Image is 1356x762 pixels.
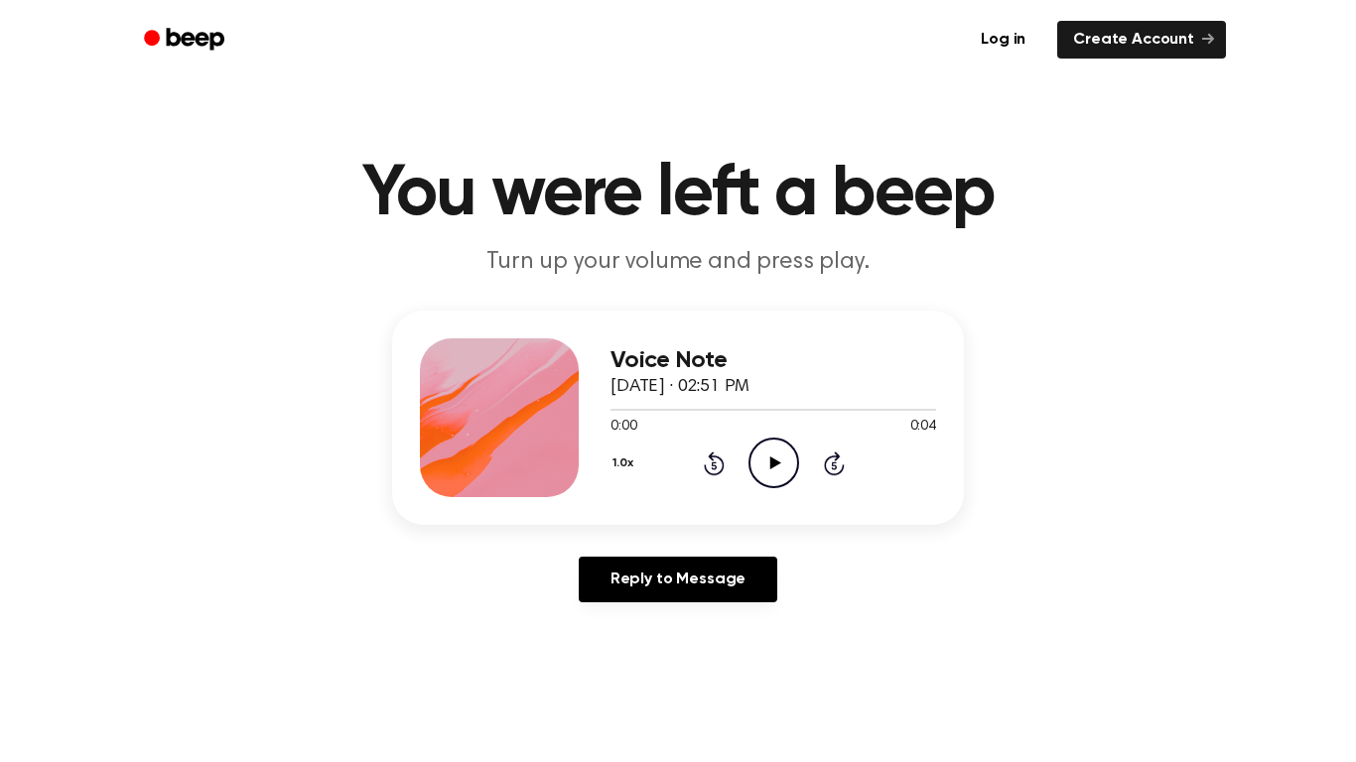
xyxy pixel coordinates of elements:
[130,21,242,60] a: Beep
[170,159,1186,230] h1: You were left a beep
[961,17,1045,63] a: Log in
[297,246,1059,279] p: Turn up your volume and press play.
[1057,21,1226,59] a: Create Account
[610,417,636,438] span: 0:00
[910,417,936,438] span: 0:04
[610,347,936,374] h3: Voice Note
[610,378,749,396] span: [DATE] · 02:51 PM
[610,446,640,480] button: 1.0x
[579,557,777,602] a: Reply to Message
